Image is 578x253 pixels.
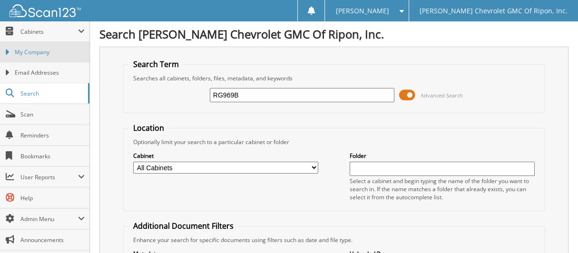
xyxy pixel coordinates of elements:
legend: Search Term [128,59,184,69]
span: Email Addresses [15,68,85,77]
label: Folder [350,152,535,160]
span: Advanced Search [421,92,463,99]
span: Bookmarks [20,152,85,160]
div: Enhance your search for specific documents using filters such as date and file type. [128,236,539,244]
img: scan123-logo-white.svg [10,4,81,17]
h1: Search [PERSON_NAME] Chevrolet GMC Of Ripon, Inc. [99,26,568,42]
div: Optionally limit your search to a particular cabinet or folder [128,138,539,146]
span: User Reports [20,173,78,181]
span: Search [20,89,83,97]
span: [PERSON_NAME] [336,8,389,14]
span: My Company [15,48,85,57]
span: Help [20,194,85,202]
span: [PERSON_NAME] Chevrolet GMC Of Ripon, Inc. [420,8,568,14]
span: Cabinets [20,28,78,36]
legend: Additional Document Filters [128,221,238,231]
span: Admin Menu [20,215,78,223]
label: Cabinet [133,152,318,160]
div: Searches all cabinets, folders, files, metadata, and keywords [128,74,539,82]
legend: Location [128,123,169,133]
span: Announcements [20,236,85,244]
div: Select a cabinet and begin typing the name of the folder you want to search in. If the name match... [350,177,535,201]
span: Scan [20,110,85,118]
iframe: Chat Widget [530,207,578,253]
span: Reminders [20,131,85,139]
